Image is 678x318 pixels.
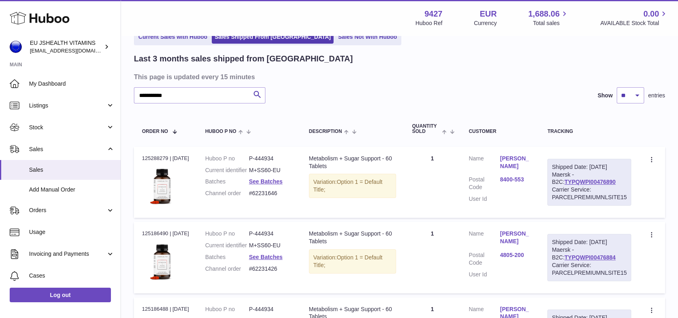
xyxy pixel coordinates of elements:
[528,8,560,19] span: 1,688.06
[205,155,249,162] dt: Huboo P no
[29,145,106,153] span: Sales
[29,102,106,110] span: Listings
[335,30,400,44] a: Sales Not With Huboo
[564,254,615,261] a: TYPQWPI00476884
[309,249,396,274] div: Variation:
[205,253,249,261] dt: Batches
[249,155,293,162] dd: P-444934
[142,129,168,134] span: Order No
[142,230,189,237] div: 125186490 | [DATE]
[249,254,282,260] a: See Batches
[547,129,631,134] div: Tracking
[29,228,115,236] span: Usage
[30,47,119,54] span: [EMAIL_ADDRESS][DOMAIN_NAME]
[309,174,396,198] div: Variation:
[600,19,668,27] span: AVAILABLE Stock Total
[142,305,189,313] div: 125186488 | [DATE]
[469,176,500,191] dt: Postal Code
[500,155,532,170] a: [PERSON_NAME]
[547,234,631,281] div: Maersk - B2C:
[313,254,382,268] span: Option 1 = Default Title;
[212,30,334,44] a: Sales Shipped From [GEOGRAPHIC_DATA]
[412,124,440,134] span: Quantity Sold
[552,163,627,171] div: Shipped Date: [DATE]
[136,30,210,44] a: Current Sales with Huboo
[424,8,442,19] strong: 9427
[404,222,461,293] td: 1
[249,230,293,238] dd: P-444934
[249,242,293,249] dd: M+SS60-EU
[469,155,500,172] dt: Name
[643,8,659,19] span: 0.00
[313,179,382,193] span: Option 1 = Default Title;
[309,129,342,134] span: Description
[29,80,115,88] span: My Dashboard
[29,206,106,214] span: Orders
[134,53,353,64] h2: Last 3 months sales shipped from [GEOGRAPHIC_DATA]
[500,176,532,183] a: 8400-553
[205,305,249,313] dt: Huboo P no
[469,129,531,134] div: Customer
[469,195,500,203] dt: User Id
[500,251,532,259] a: 4805-200
[552,261,627,277] div: Carrier Service: PARCELPREMIUMNLSITE15
[134,72,663,81] h3: This page is updated every 15 minutes
[552,186,627,201] div: Carrier Service: PARCELPREMIUMNLSITE15
[10,41,22,53] img: internalAdmin-9427@internal.huboo.com
[29,166,115,174] span: Sales
[205,190,249,197] dt: Channel order
[249,190,293,197] dd: #62231646
[552,238,627,246] div: Shipped Date: [DATE]
[500,230,532,245] a: [PERSON_NAME]
[30,39,102,55] div: EU JSHEALTH VITAMINS
[469,271,500,278] dt: User Id
[205,166,249,174] dt: Current identifier
[205,230,249,238] dt: Huboo P no
[205,129,236,134] span: Huboo P no
[469,251,500,267] dt: Postal Code
[29,186,115,194] span: Add Manual Order
[29,272,115,280] span: Cases
[205,242,249,249] dt: Current identifier
[547,159,631,206] div: Maersk - B2C:
[564,179,615,185] a: TYPQWPI00476890
[249,265,293,273] dd: #62231426
[29,124,106,131] span: Stock
[528,8,569,27] a: 1,688.06 Total sales
[309,230,396,245] div: Metabolism + Sugar Support - 60 Tablets
[205,178,249,185] dt: Batches
[249,305,293,313] dd: P-444934
[249,178,282,185] a: See Batches
[415,19,442,27] div: Huboo Ref
[142,155,189,162] div: 125288279 | [DATE]
[29,250,106,258] span: Invoicing and Payments
[309,155,396,170] div: Metabolism + Sugar Support - 60 Tablets
[142,164,182,206] img: Metabolism_Sugar-Support-UK-60.png
[404,147,461,218] td: 1
[600,8,668,27] a: 0.00 AVAILABLE Stock Total
[205,265,249,273] dt: Channel order
[598,92,613,99] label: Show
[142,240,182,282] img: Metabolism_Sugar-Support-UK-60.png
[249,166,293,174] dd: M+SS60-EU
[533,19,569,27] span: Total sales
[648,92,665,99] span: entries
[474,19,497,27] div: Currency
[469,230,500,247] dt: Name
[480,8,497,19] strong: EUR
[10,288,111,302] a: Log out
